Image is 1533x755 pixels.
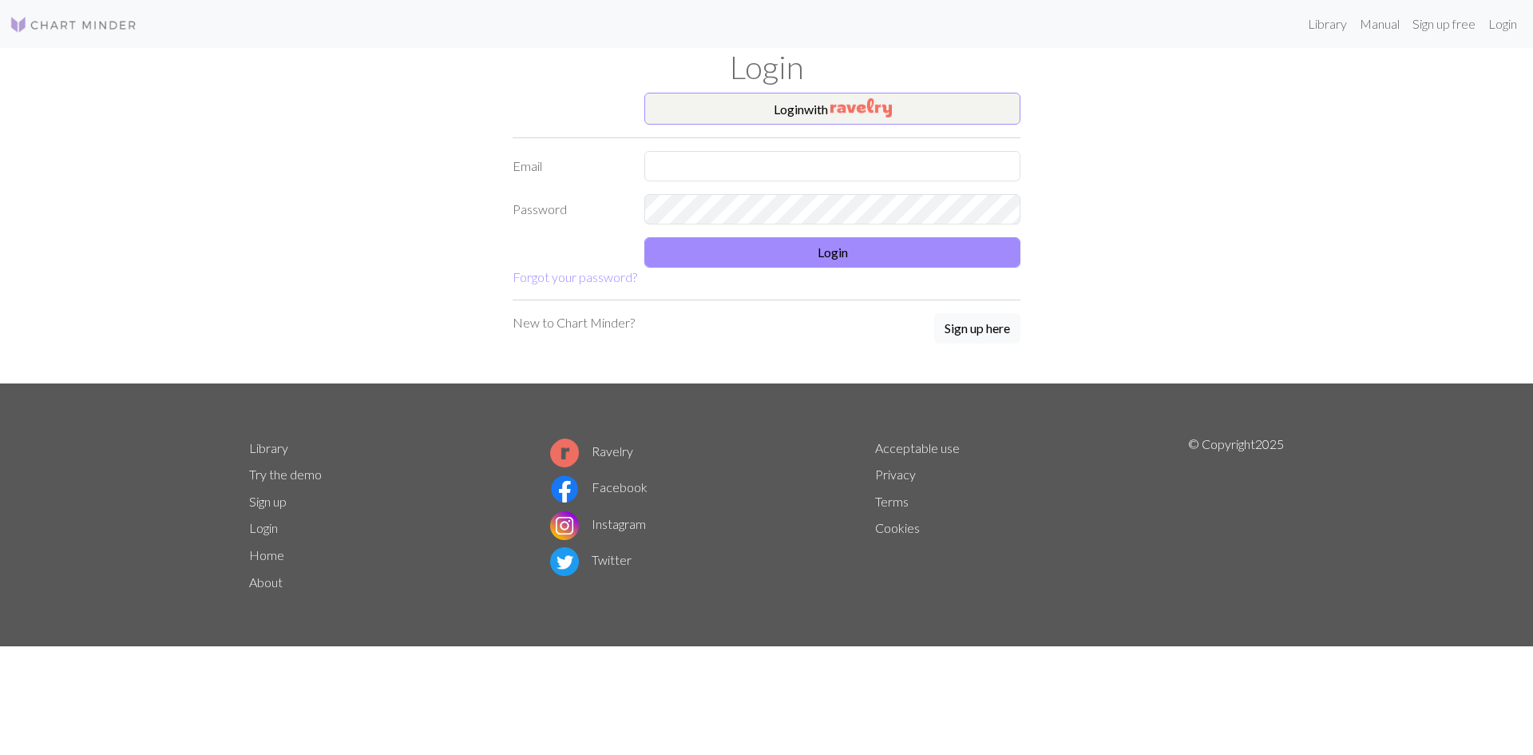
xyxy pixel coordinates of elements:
button: Loginwith [644,93,1020,125]
label: Email [503,151,635,181]
button: Sign up here [934,313,1020,344]
button: Login [644,237,1020,268]
a: About [249,574,283,590]
a: Sign up here [934,313,1020,345]
a: Facebook [550,479,648,495]
a: Ravelry [550,443,633,459]
a: Try the demo [249,467,322,482]
a: Privacy [875,467,916,482]
a: Sign up free [1406,8,1482,40]
a: Home [249,547,284,562]
a: Instagram [550,516,646,531]
a: Forgot your password? [513,269,637,284]
label: Password [503,194,635,225]
img: Ravelry logo [550,439,579,467]
a: Twitter [550,552,632,567]
img: Logo [10,15,137,34]
a: Cookies [875,520,920,535]
a: Terms [875,494,909,509]
p: New to Chart Minder? [513,313,635,332]
img: Ravelry [830,98,892,117]
img: Instagram logo [550,511,579,540]
img: Twitter logo [550,547,579,576]
p: © Copyright 2025 [1188,435,1284,596]
a: Library [249,440,288,455]
img: Facebook logo [550,475,579,503]
a: Sign up [249,494,287,509]
a: Library [1301,8,1353,40]
a: Login [1482,8,1523,40]
a: Manual [1353,8,1406,40]
h1: Login [240,48,1293,86]
a: Login [249,520,278,535]
a: Acceptable use [875,440,960,455]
